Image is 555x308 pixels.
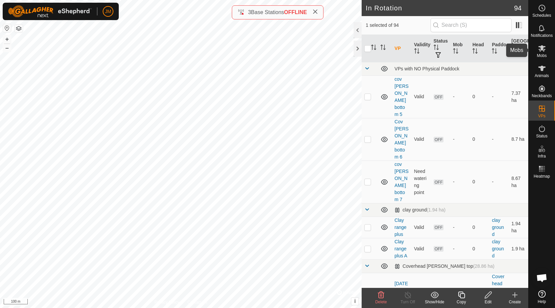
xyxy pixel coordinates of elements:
div: - [453,136,467,143]
span: OFF [434,246,444,252]
span: Base Stations [251,9,284,15]
td: 1.94 ha [509,217,528,238]
div: Open chat [532,268,552,288]
td: 0 [470,118,489,161]
a: clay ground [492,239,504,258]
div: Turn Off [394,299,421,305]
td: - [489,75,508,118]
td: 0 [470,75,489,118]
div: Coverhead [PERSON_NAME] top [394,263,494,269]
a: Privacy Policy [155,299,180,305]
td: Valid [411,238,431,259]
td: - [489,161,508,203]
span: Infra [538,154,546,158]
button: i [351,298,359,305]
td: 0 [470,161,489,203]
p-sorticon: Activate to sort [492,49,497,55]
th: VP [392,35,411,62]
span: Status [536,134,547,138]
span: Animals [535,74,549,78]
a: Clay range plus A [394,239,407,258]
p-sorticon: Activate to sort [434,46,439,51]
span: OFF [434,225,444,230]
button: Map Layers [15,24,23,33]
div: Copy [448,299,475,305]
div: - [453,224,467,231]
div: VPs with NO Physical Paddock [394,66,526,71]
span: Delete [375,300,387,304]
div: clay ground [394,207,445,213]
td: 0 [470,217,489,238]
div: - [453,93,467,100]
span: i [354,298,356,304]
td: 1.9 ha [509,238,528,259]
p-sorticon: Activate to sort [380,46,386,51]
td: 7.37 ha [509,75,528,118]
div: Edit [475,299,501,305]
a: Help [529,288,555,306]
p-sorticon: Activate to sort [512,53,517,58]
td: Need watering point [411,161,431,203]
td: - [489,118,508,161]
td: 8.67 ha [509,161,528,203]
a: Cov [PERSON_NAME] bottom 6 [394,119,408,160]
span: (28.86 ha) [473,263,494,269]
th: Head [470,35,489,62]
img: Gallagher Logo [8,5,92,17]
span: (1.94 ha) [427,207,446,212]
p-sorticon: Activate to sort [371,46,376,51]
td: Valid [411,217,431,238]
span: OFF [434,137,444,142]
span: Heatmap [534,174,550,178]
span: Mobs [537,54,547,58]
td: Valid [411,75,431,118]
span: Notifications [531,34,553,38]
td: 0 [470,238,489,259]
span: JM [105,8,111,15]
td: Valid [411,118,431,161]
th: Paddock [489,35,508,62]
th: Status [431,35,450,62]
a: Clay range plus [394,218,406,237]
span: 94 [514,3,522,13]
span: OFF [434,179,444,185]
input: Search (S) [431,18,512,32]
a: cov [PERSON_NAME] bottom 5 [394,76,408,117]
a: [DATE] 214642 [394,281,408,307]
th: [GEOGRAPHIC_DATA] Area [509,35,528,62]
span: VPs [538,114,545,118]
a: clay ground [492,218,504,237]
span: Help [538,300,546,304]
p-sorticon: Activate to sort [414,49,420,55]
span: 3 [248,9,251,15]
div: Create [501,299,528,305]
button: – [3,44,11,52]
td: 8.7 ha [509,118,528,161]
p-sorticon: Activate to sort [453,49,458,55]
span: Neckbands [532,94,552,98]
button: + [3,35,11,43]
th: Validity [411,35,431,62]
div: - [453,245,467,252]
button: Reset Map [3,24,11,32]
div: Show/Hide [421,299,448,305]
span: OFF [434,94,444,100]
span: Schedules [532,13,551,17]
p-sorticon: Activate to sort [472,49,478,55]
h2: In Rotation [366,4,514,12]
span: OFFLINE [284,9,307,15]
a: cov [PERSON_NAME] bottom 7 [394,162,408,202]
span: 1 selected of 94 [366,22,430,29]
a: Contact Us [187,299,207,305]
div: - [453,178,467,185]
th: Mob [450,35,470,62]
